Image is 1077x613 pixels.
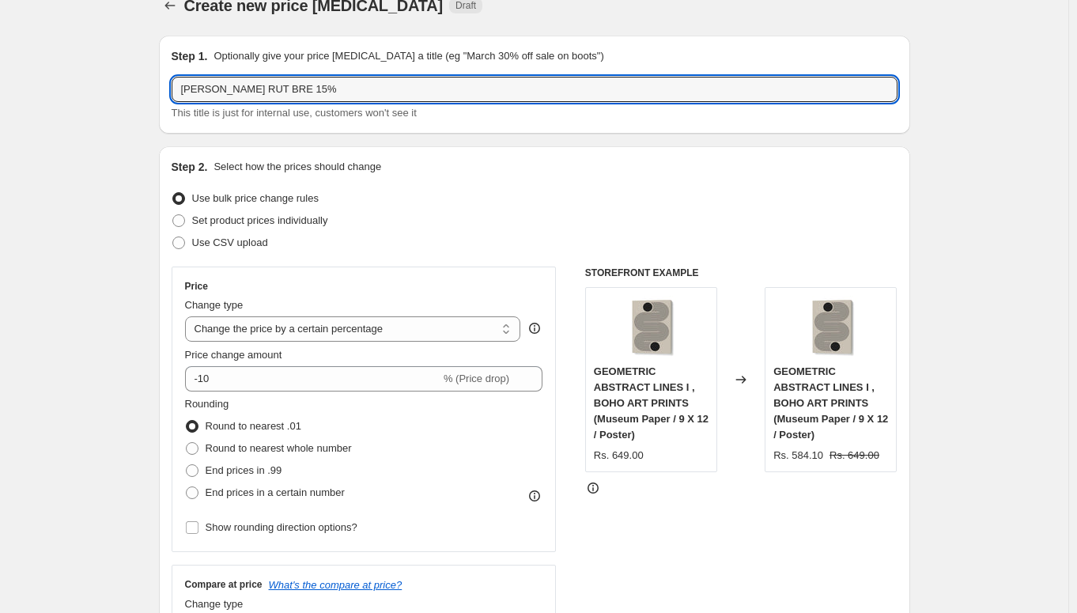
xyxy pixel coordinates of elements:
[799,296,863,359] img: gallerywrap-resized_212f066c-7c3d-4415-9b16-553eb73bee29_80x.jpg
[172,159,208,175] h2: Step 2.
[206,420,301,432] span: Round to nearest .01
[773,448,823,464] div: Rs. 584.10
[214,48,603,64] p: Optionally give your price [MEDICAL_DATA] a title (eg "March 30% off sale on boots")
[206,486,345,498] span: End prices in a certain number
[172,77,897,102] input: 30% off holiday sale
[185,366,440,392] input: -15
[185,299,244,311] span: Change type
[185,398,229,410] span: Rounding
[206,464,282,476] span: End prices in .99
[192,192,319,204] span: Use bulk price change rules
[829,448,879,464] strike: Rs. 649.00
[192,214,328,226] span: Set product prices individually
[214,159,381,175] p: Select how the prices should change
[206,521,357,533] span: Show rounding direction options?
[172,48,208,64] h2: Step 1.
[619,296,682,359] img: gallerywrap-resized_212f066c-7c3d-4415-9b16-553eb73bee29_80x.jpg
[185,578,263,591] h3: Compare at price
[594,448,644,464] div: Rs. 649.00
[527,320,542,336] div: help
[444,373,509,384] span: % (Price drop)
[773,365,888,441] span: GEOMETRIC ABSTRACT LINES I , BOHO ART PRINTS (Museum Paper / 9 X 12 / Poster)
[172,107,417,119] span: This title is just for internal use, customers won't see it
[185,280,208,293] h3: Price
[206,442,352,454] span: Round to nearest whole number
[185,598,244,610] span: Change type
[192,236,268,248] span: Use CSV upload
[269,579,402,591] button: What's the compare at price?
[585,267,897,279] h6: STOREFRONT EXAMPLE
[185,349,282,361] span: Price change amount
[594,365,709,441] span: GEOMETRIC ABSTRACT LINES I , BOHO ART PRINTS (Museum Paper / 9 X 12 / Poster)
